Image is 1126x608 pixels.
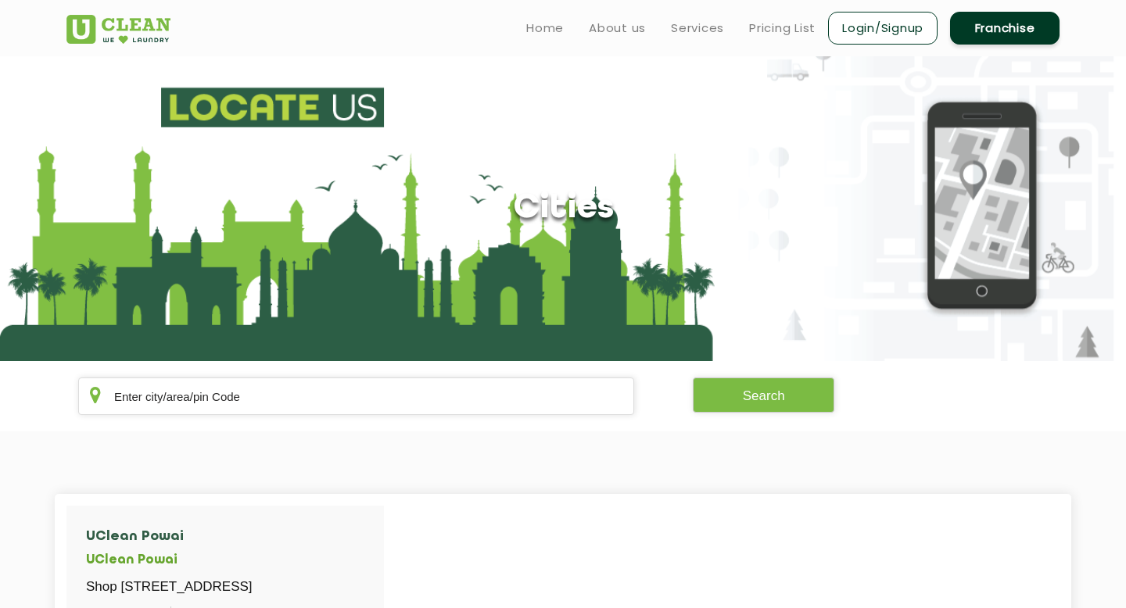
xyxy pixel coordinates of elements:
[66,15,170,44] img: UClean Laundry and Dry Cleaning
[671,19,724,38] a: Services
[589,19,646,38] a: About us
[513,189,614,229] h1: Cities
[749,19,816,38] a: Pricing List
[693,377,835,413] button: Search
[86,576,326,598] p: Shop [STREET_ADDRESS]
[526,19,564,38] a: Home
[950,12,1060,45] a: Franchise
[78,377,634,415] input: Enter city/area/pin Code
[86,529,326,545] h4: UClean Powai
[828,12,938,45] a: Login/Signup
[86,553,326,568] h5: UClean Powai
